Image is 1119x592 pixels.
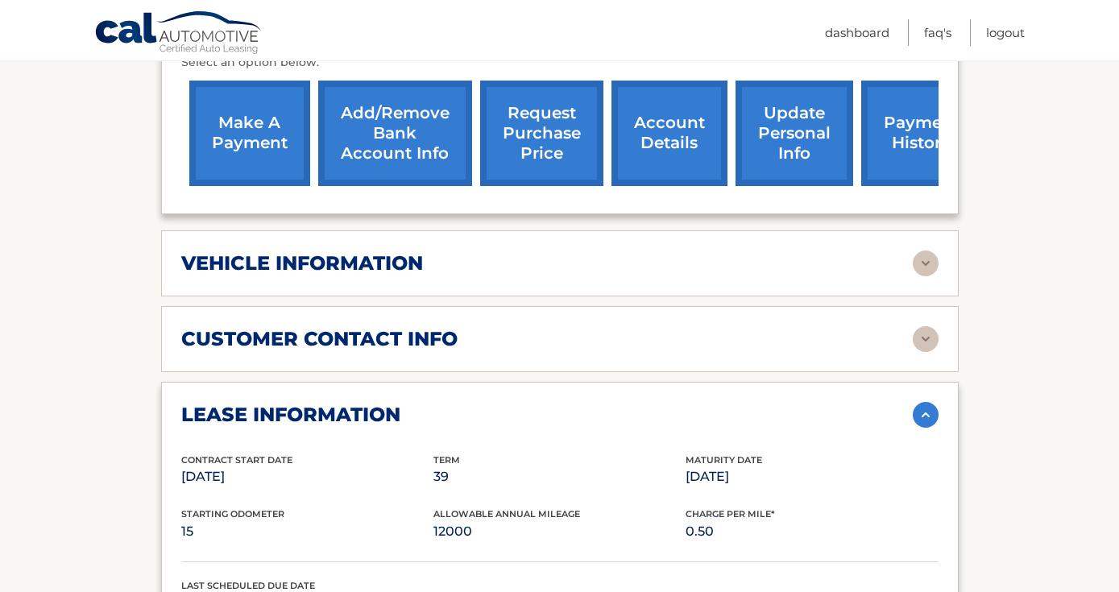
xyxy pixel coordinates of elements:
[181,251,423,275] h2: vehicle information
[181,403,400,427] h2: lease information
[611,81,727,186] a: account details
[913,250,939,276] img: accordion-rest.svg
[433,520,686,543] p: 12000
[861,81,982,186] a: payment history
[181,508,284,520] span: Starting Odometer
[181,520,433,543] p: 15
[986,19,1025,46] a: Logout
[94,10,263,57] a: Cal Automotive
[433,508,580,520] span: Allowable Annual Mileage
[686,520,938,543] p: 0.50
[318,81,472,186] a: Add/Remove bank account info
[181,466,433,488] p: [DATE]
[181,327,458,351] h2: customer contact info
[480,81,603,186] a: request purchase price
[181,454,292,466] span: Contract Start Date
[825,19,889,46] a: Dashboard
[181,580,315,591] span: Last Scheduled Due Date
[433,454,460,466] span: Term
[913,402,939,428] img: accordion-active.svg
[736,81,853,186] a: update personal info
[181,53,939,72] p: Select an option below:
[924,19,951,46] a: FAQ's
[686,508,775,520] span: Charge Per Mile*
[686,466,938,488] p: [DATE]
[913,326,939,352] img: accordion-rest.svg
[433,466,686,488] p: 39
[189,81,310,186] a: make a payment
[686,454,762,466] span: Maturity Date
